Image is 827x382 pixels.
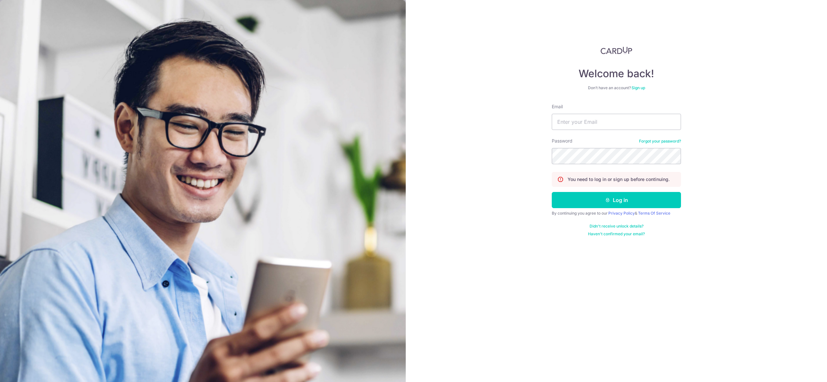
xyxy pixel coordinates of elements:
[588,231,645,237] a: Haven't confirmed your email?
[601,47,632,54] img: CardUp Logo
[552,103,563,110] label: Email
[632,85,645,90] a: Sign up
[590,224,644,229] a: Didn't receive unlock details?
[639,139,681,144] a: Forgot your password?
[552,211,681,216] div: By continuing you agree to our &
[568,176,670,183] p: You need to log in or sign up before continuing.
[552,192,681,208] button: Log in
[552,67,681,80] h4: Welcome back!
[552,114,681,130] input: Enter your Email
[638,211,670,216] a: Terms Of Service
[552,85,681,90] div: Don’t have an account?
[552,138,572,144] label: Password
[608,211,635,216] a: Privacy Policy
